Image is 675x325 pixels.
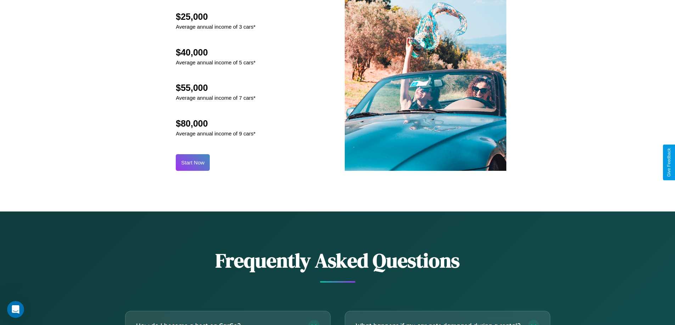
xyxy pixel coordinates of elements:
[176,12,255,22] h2: $25,000
[176,83,255,93] h2: $55,000
[176,129,255,138] p: Average annual income of 9 cars*
[176,58,255,67] p: Average annual income of 5 cars*
[125,247,550,274] h2: Frequently Asked Questions
[666,148,671,177] div: Give Feedback
[176,47,255,58] h2: $40,000
[176,22,255,31] p: Average annual income of 3 cars*
[7,301,24,318] iframe: Intercom live chat
[176,93,255,103] p: Average annual income of 7 cars*
[176,154,210,171] button: Start Now
[176,118,255,129] h2: $80,000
